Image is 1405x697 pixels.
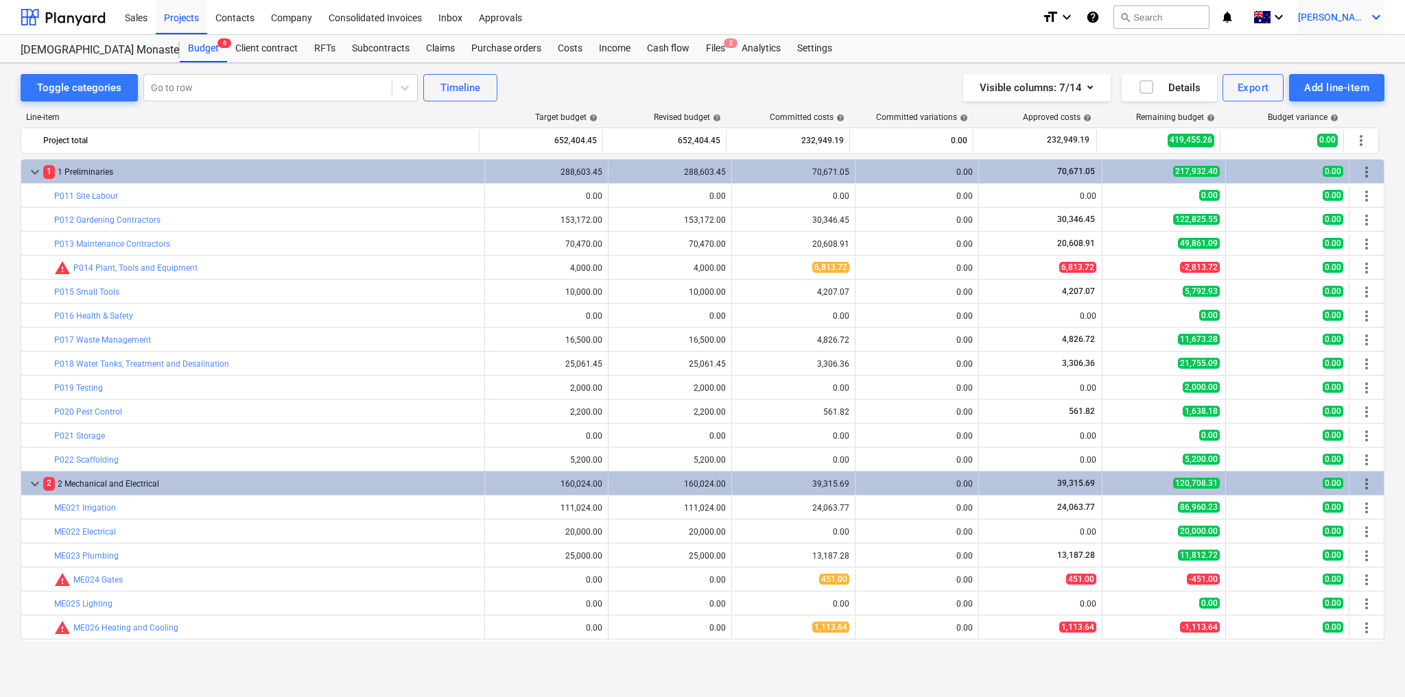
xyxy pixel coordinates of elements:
[1183,286,1220,297] span: 5,792.93
[1268,112,1338,122] div: Budget variance
[491,191,602,201] div: 0.00
[54,620,71,636] span: Committed costs exceed revised budget
[1323,550,1343,561] span: 0.00
[654,112,721,122] div: Revised budget
[587,114,598,122] span: help
[1323,406,1343,417] span: 0.00
[180,35,227,62] div: Budget
[614,335,726,345] div: 16,500.00
[54,335,151,345] a: P017 Waste Management
[550,35,591,62] div: Costs
[1136,112,1215,122] div: Remaining budget
[1358,524,1375,540] span: More actions
[1056,239,1096,248] span: 20,608.91
[732,130,844,151] div: 232,949.19
[1358,212,1375,228] span: More actions
[1323,598,1343,609] span: 0.00
[1238,79,1269,97] div: Export
[54,527,116,537] a: ME022 Electrical
[1323,190,1343,201] span: 0.00
[54,260,71,276] span: Committed costs exceed revised budget
[54,215,161,225] a: P012 Gardening Contractors
[1061,286,1096,296] span: 4,207.07
[710,114,721,122] span: help
[73,575,123,585] a: ME024 Gates
[418,35,463,62] a: Claims
[861,599,973,609] div: 0.00
[737,359,849,369] div: 3,306.36
[54,455,119,465] a: P022 Scaffolding
[1323,238,1343,249] span: 0.00
[1323,382,1343,393] span: 0.00
[1183,454,1220,465] span: 5,200.00
[1358,596,1375,612] span: More actions
[227,35,306,62] a: Client contract
[54,572,71,588] span: Committed costs exceed revised budget
[491,311,602,321] div: 0.00
[1323,502,1343,513] span: 0.00
[591,35,639,62] div: Income
[1323,526,1343,537] span: 0.00
[614,383,726,393] div: 2,000.00
[1323,334,1343,345] span: 0.00
[1358,308,1375,324] span: More actions
[54,191,118,201] a: P011 Site Labour
[54,359,229,369] a: P018 Water Tanks, Treatment and Desalination
[1180,262,1220,273] span: -2,813.72
[614,623,726,633] div: 0.00
[861,215,973,225] div: 0.00
[614,599,726,609] div: 0.00
[1056,215,1096,224] span: 30,346.45
[1323,214,1343,225] span: 0.00
[423,74,497,101] button: Timeline
[1323,430,1343,441] span: 0.00
[770,112,845,122] div: Committed costs
[491,551,602,561] div: 25,000.00
[737,431,849,441] div: 0.00
[1046,134,1091,146] span: 232,949.19
[1059,622,1096,633] span: 1,113.64
[834,114,845,122] span: help
[984,191,1096,201] div: 0.00
[1173,478,1220,489] span: 120,708.31
[491,407,602,417] div: 2,200.00
[614,407,726,417] div: 2,200.00
[957,114,968,122] span: help
[963,74,1111,101] button: Visible columns:7/14
[491,503,602,513] div: 111,024.00
[43,161,479,183] div: 1 Preliminaries
[1199,430,1220,441] span: 0.00
[43,473,479,495] div: 2 Mechanical and Electrical
[614,575,726,585] div: 0.00
[861,287,973,297] div: 0.00
[614,287,726,297] div: 10,000.00
[737,191,849,201] div: 0.00
[1178,550,1220,561] span: 11,812.72
[344,35,418,62] a: Subcontracts
[855,130,967,151] div: 0.00
[491,359,602,369] div: 25,061.45
[1023,112,1091,122] div: Approved costs
[614,263,726,273] div: 4,000.00
[1358,284,1375,300] span: More actions
[485,130,597,151] div: 652,404.45
[1056,550,1096,560] span: 13,187.28
[614,527,726,537] div: 20,000.00
[1061,334,1096,344] span: 4,826.72
[819,574,849,585] span: 451.00
[491,575,602,585] div: 0.00
[1358,164,1375,180] span: More actions
[812,262,849,273] span: 6,813.72
[614,479,726,489] div: 160,024.00
[306,35,344,62] a: RFTs
[984,599,1096,609] div: 0.00
[1358,356,1375,372] span: More actions
[737,311,849,321] div: 0.00
[1358,476,1375,492] span: More actions
[1323,358,1343,369] span: 0.00
[861,335,973,345] div: 0.00
[1289,74,1384,101] button: Add line-item
[463,35,550,62] div: Purchase orders
[737,335,849,345] div: 4,826.72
